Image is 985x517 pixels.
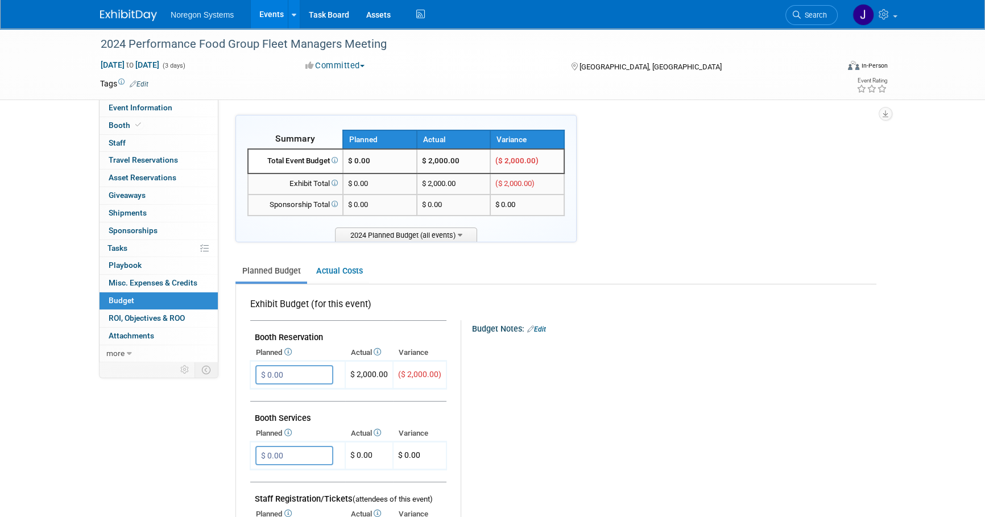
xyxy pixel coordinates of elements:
th: Actual [417,130,491,149]
div: Exhibit Budget (for this event) [250,298,442,317]
a: Actual Costs [309,260,369,282]
a: ROI, Objectives & ROO [100,310,218,327]
span: (3 days) [162,62,185,69]
td: Tags [100,78,148,89]
span: Attachments [109,331,154,340]
span: Giveaways [109,191,146,200]
div: Budget Notes: [472,320,875,335]
th: Actual [345,345,393,361]
span: $ 0.00 [348,156,370,165]
a: Event Information [100,100,218,117]
span: Misc. Expenses & Credits [109,278,197,287]
a: Giveaways [100,187,218,204]
th: Planned [250,345,345,361]
span: Asset Reservations [109,173,176,182]
div: 2024 Performance Food Group Fleet Managers Meeting [97,34,821,55]
span: [GEOGRAPHIC_DATA], [GEOGRAPHIC_DATA] [579,63,721,71]
td: $ 0.00 [345,442,393,470]
span: to [125,60,135,69]
span: $ 0.00 [348,179,368,188]
a: Misc. Expenses & Credits [100,275,218,292]
img: Johana Gil [852,4,874,26]
span: ($ 2,000.00) [495,156,539,165]
span: ($ 2,000.00) [495,179,535,188]
td: Toggle Event Tabs [195,362,218,377]
td: Staff Registration/Tickets [250,482,446,507]
a: Travel Reservations [100,152,218,169]
span: 2024 Planned Budget (all events) [335,228,477,242]
span: $ 0.00 [495,200,515,209]
th: Planned [343,130,417,149]
a: more [100,345,218,362]
div: In-Person [861,61,888,70]
td: Booth Services [250,402,446,426]
a: Asset Reservations [100,169,218,187]
span: Booth [109,121,143,130]
span: (attendees of this event) [353,495,433,503]
span: Budget [109,296,134,305]
a: Playbook [100,257,218,274]
span: Tasks [107,243,127,253]
span: Search [801,11,827,19]
span: Noregon Systems [171,10,234,19]
span: Sponsorships [109,226,158,235]
a: Sponsorships [100,222,218,239]
a: Edit [130,80,148,88]
a: Booth [100,117,218,134]
th: Variance [393,345,446,361]
div: Event Format [771,59,888,76]
span: ($ 2,000.00) [398,370,441,379]
th: Actual [345,425,393,441]
div: Sponsorship Total [253,200,338,210]
a: Attachments [100,328,218,345]
img: ExhibitDay [100,10,157,21]
td: $ 0.00 [417,195,491,216]
span: Staff [109,138,126,147]
td: Personalize Event Tab Strip [175,362,195,377]
span: Event Information [109,103,172,112]
span: Travel Reservations [109,155,178,164]
div: Event Rating [856,78,887,84]
span: $ 0.00 [398,450,420,460]
a: Tasks [100,240,218,257]
a: Staff [100,135,218,152]
a: Edit [527,325,546,333]
span: [DATE] [DATE] [100,60,160,70]
button: Committed [301,60,369,72]
div: Exhibit Total [253,179,338,189]
th: Variance [393,425,446,441]
td: $ 2,000.00 [417,173,491,195]
a: Search [785,5,838,25]
th: Planned [250,425,345,441]
i: Booth reservation complete [135,122,141,128]
span: Summary [275,133,315,144]
td: $ 2,000.00 [417,149,491,173]
span: Shipments [109,208,147,217]
span: ROI, Objectives & ROO [109,313,185,322]
span: more [106,349,125,358]
span: Playbook [109,260,142,270]
img: Format-Inperson.png [848,61,859,70]
span: $ 2,000.00 [350,370,388,379]
th: Variance [490,130,564,149]
a: Budget [100,292,218,309]
a: Planned Budget [235,260,307,282]
span: $ 0.00 [348,200,368,209]
td: Booth Reservation [250,321,446,345]
a: Shipments [100,205,218,222]
div: Total Event Budget [253,156,338,167]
